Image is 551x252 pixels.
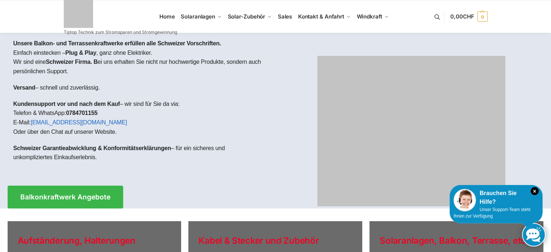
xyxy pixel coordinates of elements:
[13,84,36,91] strong: Versand
[13,83,270,92] p: – schnell und zuverlässig.
[13,101,120,107] strong: Kundensupport vor und nach dem Kauf
[65,50,96,56] strong: Plug & Play
[454,207,530,219] span: Unser Support-Team steht Ihnen zur Verfügung
[13,40,221,46] strong: Unsere Balkon- und Terrassenkraftwerke erfüllen alle Schweizer Vorschriften.
[278,13,292,20] span: Sales
[477,12,488,22] span: 0
[531,187,539,195] i: Schließen
[13,145,171,151] strong: Schweizer Garantieabwicklung & Konformitätserklärungen
[454,189,476,211] img: Customer service
[450,6,487,28] a: 0,00CHF 0
[181,13,215,20] span: Solaranlagen
[13,99,270,136] p: – wir sind für Sie da via: Telefon & WhatsApp: E-Mail: Oder über den Chat auf unserer Website.
[64,30,177,34] p: Tiptop Technik zum Stromsparen und Stromgewinnung
[228,13,266,20] span: Solar-Zubehör
[317,56,505,206] img: Home 1
[454,189,539,206] div: Brauchen Sie Hilfe?
[31,119,127,125] a: [EMAIL_ADDRESS][DOMAIN_NAME]
[298,13,344,20] span: Kontakt & Anfahrt
[13,144,270,162] p: – für ein sicheres und unkompliziertes Einkaufserlebnis.
[66,110,97,116] strong: 0784701155
[295,0,354,33] a: Kontakt & Anfahrt
[275,0,295,33] a: Sales
[46,59,97,65] strong: Schweizer Firma. B
[357,13,382,20] span: Windkraft
[463,13,474,20] span: CHF
[225,0,275,33] a: Solar-Zubehör
[450,13,474,20] span: 0,00
[8,186,123,208] a: Balkonkraftwerk Angebote
[178,0,225,33] a: Solaranlagen
[354,0,392,33] a: Windkraft
[8,33,276,175] div: Einfach einstecken – , ganz ohne Elektriker.
[13,57,270,76] p: Wir sind eine ei uns erhalten Sie nicht nur hochwertige Produkte, sondern auch persönlichen Support.
[20,194,110,201] span: Balkonkraftwerk Angebote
